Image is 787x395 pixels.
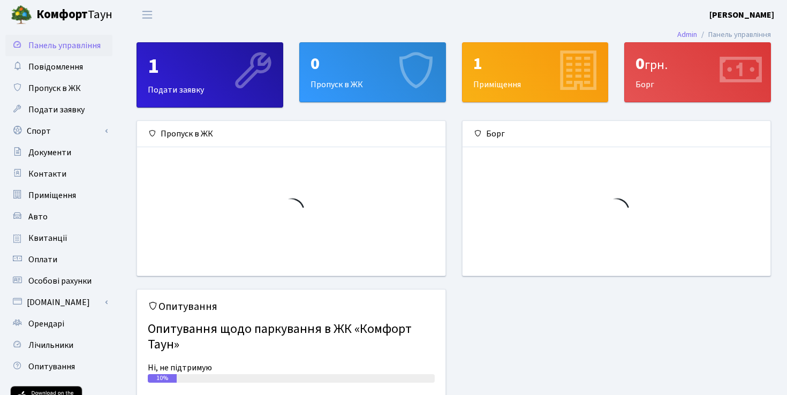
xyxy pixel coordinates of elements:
div: Приміщення [463,43,608,102]
button: Переключити навігацію [134,6,161,24]
div: Борг [463,121,771,147]
a: Панель управління [5,35,112,56]
a: Авто [5,206,112,227]
b: Комфорт [36,6,88,23]
span: Повідомлення [28,61,83,73]
span: Пропуск в ЖК [28,82,81,94]
a: [PERSON_NAME] [709,9,774,21]
a: Спорт [5,120,112,142]
span: Лічильники [28,339,73,351]
span: Орендарі [28,318,64,330]
img: logo.png [11,4,32,26]
div: 1 [148,54,272,79]
a: Орендарі [5,313,112,335]
span: грн. [645,56,668,74]
a: 1Приміщення [462,42,609,102]
div: Пропуск в ЖК [300,43,445,102]
span: Подати заявку [28,104,85,116]
div: 10% [148,374,177,383]
a: Лічильники [5,335,112,356]
a: Квитанції [5,227,112,249]
span: Приміщення [28,189,76,201]
a: Пропуск в ЖК [5,78,112,99]
a: Оплати [5,249,112,270]
a: Контакти [5,163,112,185]
span: Особові рахунки [28,275,92,287]
div: 0 [635,54,760,74]
h5: Опитування [148,300,435,313]
div: Пропуск в ЖК [137,121,445,147]
span: Документи [28,147,71,158]
span: Авто [28,211,48,223]
span: Квитанції [28,232,67,244]
li: Панель управління [697,29,771,41]
span: Оплати [28,254,57,265]
span: Таун [36,6,112,24]
div: 0 [311,54,435,74]
div: Подати заявку [137,43,283,107]
a: Подати заявку [5,99,112,120]
span: Панель управління [28,40,101,51]
div: 1 [473,54,597,74]
a: 0Пропуск в ЖК [299,42,446,102]
a: Admin [677,29,697,40]
a: Особові рахунки [5,270,112,292]
a: [DOMAIN_NAME] [5,292,112,313]
a: Документи [5,142,112,163]
a: Повідомлення [5,56,112,78]
a: Приміщення [5,185,112,206]
div: Ні, не підтримую [148,361,435,374]
nav: breadcrumb [661,24,787,46]
span: Контакти [28,168,66,180]
span: Опитування [28,361,75,373]
a: 1Подати заявку [137,42,283,108]
h4: Опитування щодо паркування в ЖК «Комфорт Таун» [148,317,435,357]
a: Опитування [5,356,112,377]
div: Борг [625,43,770,102]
